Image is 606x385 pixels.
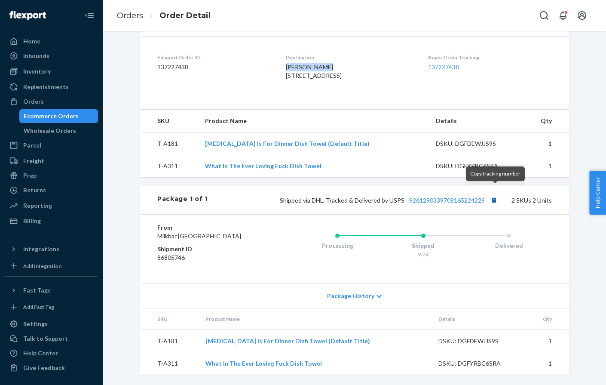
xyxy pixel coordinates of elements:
[23,141,41,150] div: Parcel
[526,330,569,353] td: 1
[409,197,485,204] a: 9261290339708165224229
[5,346,98,360] a: Help Center
[286,63,342,79] span: [PERSON_NAME] [STREET_ADDRESS]
[23,37,40,46] div: Home
[157,194,208,206] div: Package 1 of 1
[5,139,98,152] a: Parcel
[380,251,466,258] div: 9/24
[198,110,429,132] th: Product Name
[5,95,98,108] a: Orders
[523,110,569,132] th: Qty
[428,54,552,61] dt: Buyer Order Tracking
[110,3,217,28] ol: breadcrumbs
[432,308,526,330] th: Details
[294,241,380,250] div: Processing
[436,139,517,148] div: DSKU: DGFDEWJJS9S
[429,110,523,132] th: Details
[438,359,519,368] div: DSKU: DGFYRBC6SRA
[205,140,370,147] a: [MEDICAL_DATA] Is For Dinner Dish Towel (Default Title)
[5,259,98,273] a: Add Integration
[24,126,76,135] div: Wholesale Orders
[436,162,517,170] div: DSKU: DGFYRBC6SRA
[470,170,520,177] span: Copy tracking number
[5,183,98,197] a: Returns
[526,308,569,330] th: Qty
[157,54,272,61] dt: Flexport Order ID
[157,245,260,253] dt: Shipment ID
[5,169,98,182] a: Prep
[536,7,553,24] button: Open Search Box
[280,197,499,204] span: Shipped via DHL, Tracked & Delivered by USPS
[5,361,98,375] button: Give Feedback
[5,332,98,345] a: Talk to Support
[438,337,519,345] div: DSKU: DGFDEWJJS9S
[23,171,37,180] div: Prep
[23,186,46,194] div: Returns
[23,286,51,295] div: Fast Tags
[23,83,69,91] div: Replenishments
[23,217,41,225] div: Billing
[157,223,260,232] dt: From
[23,262,61,270] div: Add Integration
[526,352,569,375] td: 1
[23,334,68,343] div: Talk to Support
[199,308,432,330] th: Product Name
[157,232,241,240] span: Milkbar [GEOGRAPHIC_DATA]
[23,67,51,76] div: Inventory
[24,112,79,120] div: Ecommerce Orders
[23,52,49,60] div: Inbounds
[140,308,199,330] th: SKU
[5,301,98,314] a: Add Fast Tag
[5,65,98,78] a: Inventory
[327,292,374,300] span: Package History
[523,132,569,155] td: 1
[23,97,44,106] div: Orders
[23,201,52,210] div: Reporting
[5,317,98,331] a: Settings
[140,330,199,353] td: T-A181
[23,303,54,311] div: Add Fast Tag
[23,157,44,165] div: Freight
[205,337,370,345] a: [MEDICAL_DATA] Is For Dinner Dish Towel (Default Title)
[140,110,198,132] th: SKU
[81,7,98,24] button: Close Navigation
[5,34,98,48] a: Home
[589,171,606,215] button: Help Center
[554,7,572,24] button: Open notifications
[157,63,272,71] dd: 137227438
[140,132,198,155] td: T-A181
[5,49,98,63] a: Inbounds
[23,349,58,357] div: Help Center
[380,241,466,250] div: Shipped
[5,214,98,228] a: Billing
[140,352,199,375] td: T-A311
[5,199,98,213] a: Reporting
[23,363,65,372] div: Give Feedback
[5,283,98,297] button: Fast Tags
[523,155,569,177] td: 1
[286,54,414,61] dt: Destination
[23,320,48,328] div: Settings
[573,7,591,24] button: Open account menu
[205,162,321,169] a: What In The Ever Loving Fuck Dish Towel
[5,242,98,256] button: Integrations
[140,155,198,177] td: T-A311
[9,11,46,20] img: Flexport logo
[19,124,98,138] a: Wholesale Orders
[208,194,552,206] div: 2 SKUs 2 Units
[466,241,552,250] div: Delivered
[117,11,143,20] a: Orders
[23,245,59,253] div: Integrations
[428,63,459,71] a: 137227438
[5,154,98,168] a: Freight
[157,253,260,262] dd: 86805746
[205,360,322,367] a: What In The Ever Loving Fuck Dish Towel
[19,109,98,123] a: Ecommerce Orders
[488,194,499,206] button: Copy tracking number
[159,11,211,20] a: Order Detail
[5,80,98,94] a: Replenishments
